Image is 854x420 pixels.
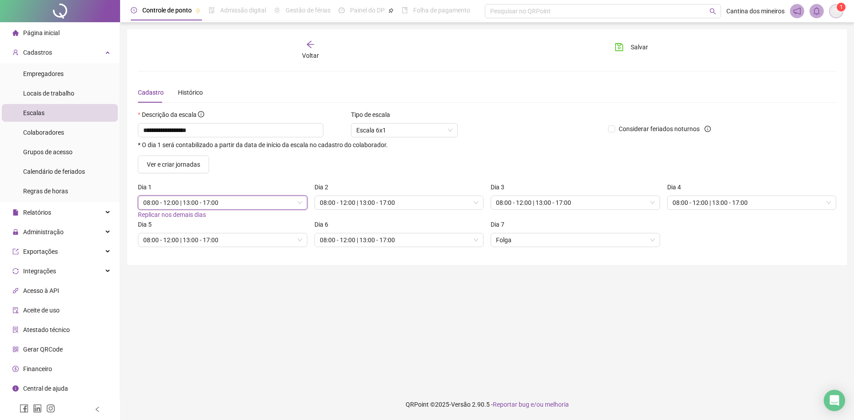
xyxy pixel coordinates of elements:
[143,196,302,209] span: 08:00 - 12:00 | 13:00 - 17:00
[23,365,52,372] span: Financeiro
[23,385,68,392] span: Central de ajuda
[12,366,19,372] span: dollar
[23,49,52,56] span: Cadastros
[23,346,63,353] span: Gerar QRCode
[726,6,785,16] span: Cantina dos mineiros
[195,8,201,13] span: pushpin
[220,7,266,14] span: Admissão digital
[491,220,510,229] label: Dia 7
[209,7,215,13] span: file-done
[23,70,64,77] span: Empregadores
[138,182,157,192] label: Dia 1
[23,90,74,97] span: Locais de trabalho
[615,124,703,134] span: Considerar feriados noturnos
[493,401,569,408] span: Reportar bug e/ou melhoria
[23,268,56,275] span: Integrações
[131,7,137,13] span: clock-circle
[94,406,101,412] span: left
[12,346,19,352] span: qrcode
[138,142,388,148] span: * O dia 1 será contabilizado a partir da data de início da escala no cadastro do colaborador.
[138,220,157,229] label: Dia 5
[320,233,479,247] span: 08:00 - 12:00 | 13:00 - 17:00
[709,8,716,15] span: search
[178,88,203,97] div: Histórico
[20,404,28,413] span: facebook
[23,326,70,333] span: Atestado técnico
[302,52,319,59] span: Voltar
[12,385,19,392] span: info-circle
[23,209,51,216] span: Relatórios
[402,7,408,13] span: book
[837,3,846,12] sup: Atualize o seu contato no menu Meus Dados
[23,29,60,36] span: Página inicial
[314,220,334,229] label: Dia 6
[496,233,655,247] span: Folga
[350,7,385,14] span: Painel do DP
[413,7,470,14] span: Folha de pagamento
[274,7,280,13] span: sun
[496,196,655,209] span: 08:00 - 12:00 | 13:00 - 17:00
[143,233,302,247] span: 08:00 - 12:00 | 13:00 - 17:00
[198,111,204,117] span: info-circle
[12,248,19,255] span: export
[338,7,345,13] span: dashboard
[23,129,64,136] span: Colaboradores
[793,7,801,15] span: notification
[138,211,206,218] span: Replicar nos demais dias
[142,7,192,14] span: Controle de ponto
[12,30,19,36] span: home
[23,287,59,294] span: Acesso à API
[667,182,687,192] label: Dia 4
[356,124,452,137] span: Escala 6x1
[673,196,831,209] span: 08:00 - 12:00 | 13:00 - 17:00
[12,268,19,274] span: sync
[314,182,334,192] label: Dia 2
[824,390,845,411] div: Open Intercom Messenger
[12,288,19,294] span: api
[12,49,19,56] span: user-add
[12,209,19,216] span: file
[138,89,164,96] span: Cadastro
[46,404,55,413] span: instagram
[320,196,479,209] span: 08:00 - 12:00 | 13:00 - 17:00
[23,168,85,175] span: Calendário de feriados
[451,401,471,408] span: Versão
[286,7,330,14] span: Gestão de férias
[608,40,655,54] button: Salvar
[120,389,854,420] footer: QRPoint © 2025 - 2.90.5 -
[631,42,648,52] span: Salvar
[351,110,396,120] label: Tipo de escala
[813,7,821,15] span: bell
[830,4,843,18] img: 94443
[491,182,510,192] label: Dia 3
[705,126,711,132] span: info-circle
[33,404,42,413] span: linkedin
[12,327,19,333] span: solution
[23,248,58,255] span: Exportações
[23,307,60,314] span: Aceite de uso
[23,148,73,156] span: Grupos de acesso
[147,160,200,169] span: Ver e criar jornadas
[12,307,19,313] span: audit
[840,4,843,10] span: 1
[142,111,197,118] span: Descrição da escala
[615,43,624,52] span: save
[12,229,19,235] span: lock
[306,40,315,49] span: arrow-left
[23,109,44,116] span: Escalas
[138,156,209,173] button: Ver e criar jornadas
[23,188,68,195] span: Regras de horas
[23,228,64,236] span: Administração
[388,8,394,13] span: pushpin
